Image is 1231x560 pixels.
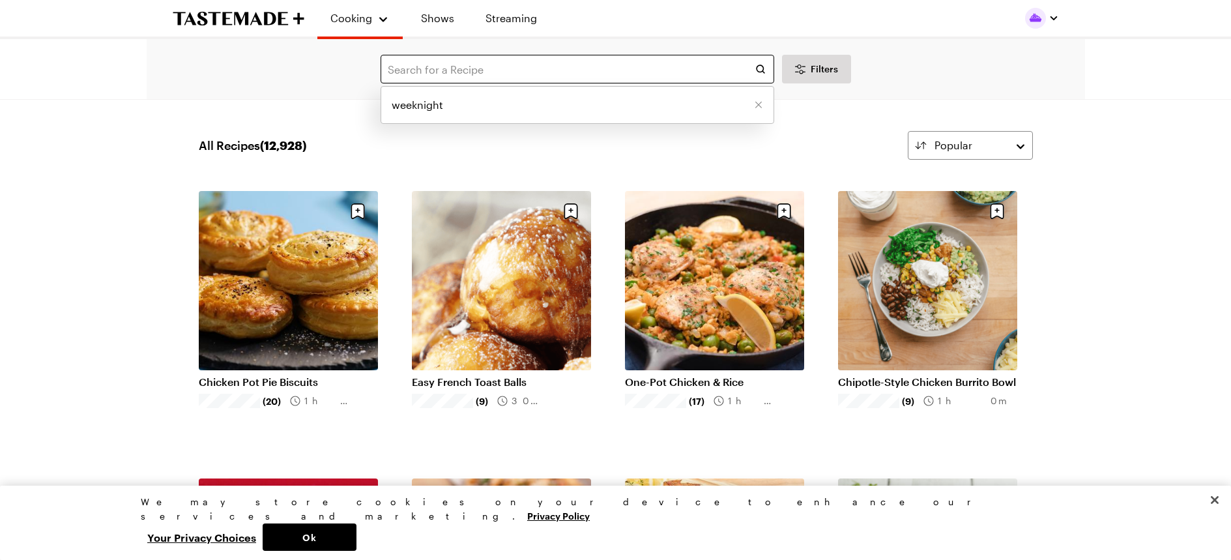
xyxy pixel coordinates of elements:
[772,199,796,224] button: Save recipe
[782,55,851,83] button: Desktop filters
[558,199,583,224] button: Save recipe
[934,138,972,153] span: Popular
[141,495,1079,551] div: Privacy
[1025,8,1046,29] img: Profile picture
[199,136,306,155] span: All Recipes
[263,523,356,551] button: Ok
[811,63,838,76] span: Filters
[1025,8,1059,29] button: Profile picture
[985,199,1009,224] button: Save recipe
[330,5,390,31] button: Cooking
[1200,486,1229,514] button: Close
[392,97,443,113] span: weeknight
[381,55,774,83] input: Search for a Recipe
[199,376,378,389] a: Chicken Pot Pie Biscuits
[345,199,370,224] button: Save recipe
[527,509,590,522] a: More information about your privacy, opens in a new tab
[141,523,263,551] button: Your Privacy Choices
[260,138,306,153] span: ( 12,928 )
[908,131,1033,160] button: Popular
[412,376,591,389] a: Easy French Toast Balls
[141,495,1079,523] div: We may store cookies on your device to enhance our services and marketing.
[173,11,304,26] a: To Tastemade Home Page
[330,12,372,24] span: Cooking
[838,376,1017,389] a: Chipotle-Style Chicken Burrito Bowl
[625,376,804,389] a: One-Pot Chicken & Rice
[754,100,763,110] button: Remove [object Object]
